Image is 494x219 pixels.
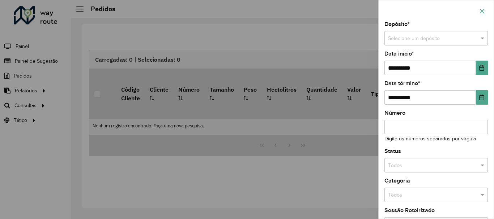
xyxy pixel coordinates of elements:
label: Categoria [384,176,410,185]
label: Data início [384,49,414,58]
label: Depósito [384,20,410,29]
label: Data término [384,79,420,88]
button: Choose Date [476,61,488,75]
label: Status [384,147,401,156]
label: Número [384,109,405,117]
button: Choose Date [476,90,488,105]
label: Sessão Roteirizado [384,206,435,215]
small: Digite os números separados por vírgula [384,136,476,141]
